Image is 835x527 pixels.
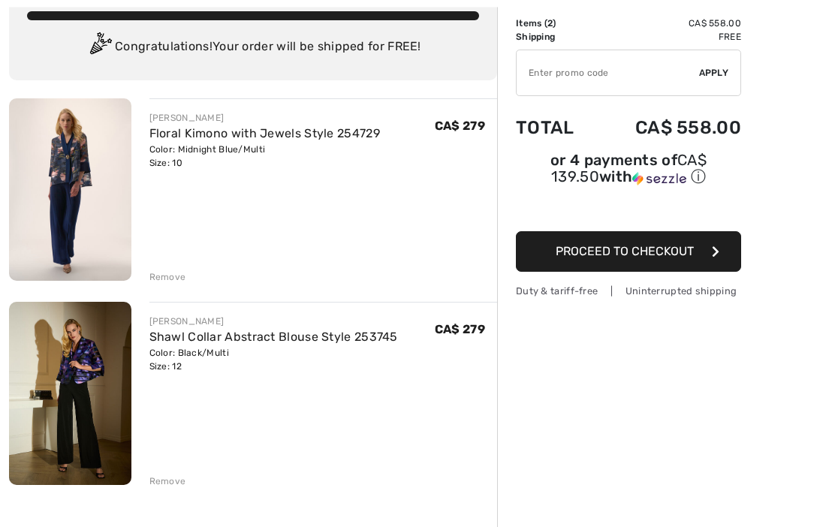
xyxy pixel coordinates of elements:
[149,315,398,329] div: [PERSON_NAME]
[9,99,131,282] img: Floral Kimono with Jewels Style 254729
[149,127,380,141] a: Floral Kimono with Jewels Style 254729
[595,31,741,44] td: Free
[547,19,553,29] span: 2
[435,323,485,337] span: CA$ 279
[149,475,186,489] div: Remove
[517,51,699,96] input: Promo code
[149,271,186,285] div: Remove
[149,330,398,345] a: Shawl Collar Abstract Blouse Style 253745
[27,33,479,63] div: Congratulations! Your order will be shipped for FREE!
[595,17,741,31] td: CA$ 558.00
[85,33,115,63] img: Congratulation2.svg
[149,143,380,170] div: Color: Midnight Blue/Multi Size: 10
[149,112,380,125] div: [PERSON_NAME]
[516,154,741,193] div: or 4 payments ofCA$ 139.50withSezzle Click to learn more about Sezzle
[556,245,694,259] span: Proceed to Checkout
[632,173,686,186] img: Sezzle
[516,31,595,44] td: Shipping
[516,17,595,31] td: Items ( )
[551,152,707,186] span: CA$ 139.50
[516,285,741,299] div: Duty & tariff-free | Uninterrupted shipping
[9,303,131,486] img: Shawl Collar Abstract Blouse Style 253745
[516,103,595,154] td: Total
[516,232,741,273] button: Proceed to Checkout
[435,119,485,134] span: CA$ 279
[516,193,741,227] iframe: PayPal-paypal
[149,347,398,374] div: Color: Black/Multi Size: 12
[516,154,741,188] div: or 4 payments of with
[699,67,729,80] span: Apply
[595,103,741,154] td: CA$ 558.00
